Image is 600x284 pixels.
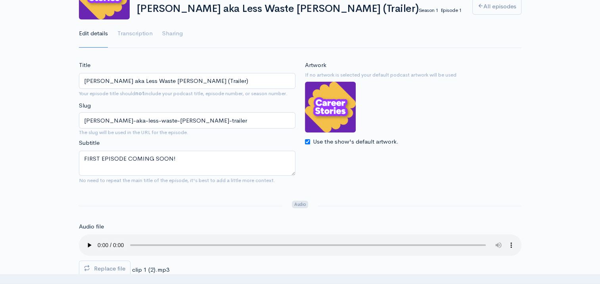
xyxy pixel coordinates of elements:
a: Transcription [117,19,153,48]
span: clip 1 (2).mp3 [132,266,169,273]
input: title-of-episode [79,112,295,129]
label: Artwork [305,61,326,70]
label: Title [79,61,90,70]
label: Slug [79,101,91,110]
span: Replace file [94,265,125,272]
small: If no artwork is selected your default podcast artwork will be used [305,71,521,79]
small: The slug will be used in the URL for the episode. [79,129,295,136]
label: Use the show's default artwork. [313,137,399,146]
small: No need to repeat the main title of the episode, it's best to add a little more context. [79,177,275,184]
a: Edit details [79,19,108,48]
small: Your episode title should include your podcast title, episode number, or season number. [79,90,288,97]
small: Episode 1 [441,7,461,13]
a: Sharing [162,19,183,48]
span: Audio [292,201,308,208]
h1: [PERSON_NAME] aka Less Waste [PERSON_NAME] (Trailer) [137,3,463,15]
strong: not [135,90,144,97]
small: Season 1 [418,7,438,13]
label: Subtitle [79,138,100,148]
textarea: FIRST EPISODE COMING SOON! [79,151,295,176]
input: What is the episode's title? [79,73,295,89]
label: Audio file [79,222,104,231]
